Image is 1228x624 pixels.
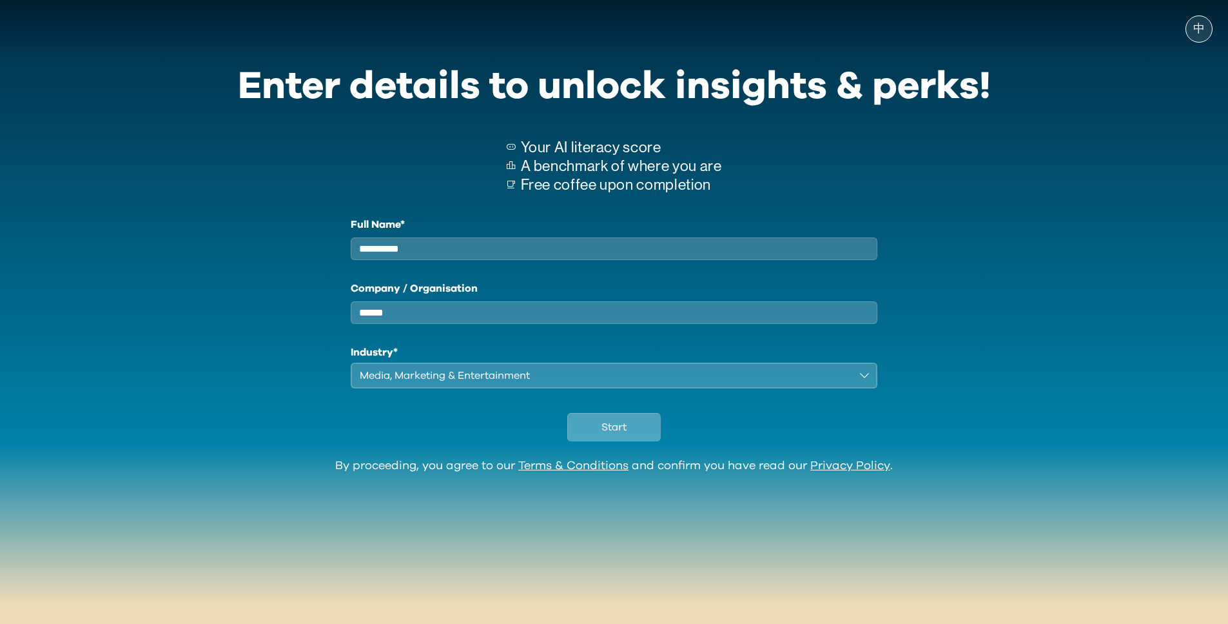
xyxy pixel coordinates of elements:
a: Terms & Conditions [518,460,629,472]
div: Media, Marketing & Entertainment [360,368,851,383]
span: 中 [1193,23,1205,35]
label: Full Name* [351,217,878,232]
label: Company / Organisation [351,281,878,296]
div: By proceeding, you agree to our and confirm you have read our . [335,459,893,474]
a: Privacy Policy [810,460,890,472]
button: Start [567,413,661,441]
p: Your AI literacy score [521,138,722,157]
div: Enter details to unlock insights & perks! [238,55,991,117]
p: Free coffee upon completion [521,176,722,194]
h1: Industry* [351,345,878,360]
span: Start [601,419,627,435]
button: Media, Marketing & Entertainment [351,363,878,388]
p: A benchmark of where you are [521,157,722,176]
